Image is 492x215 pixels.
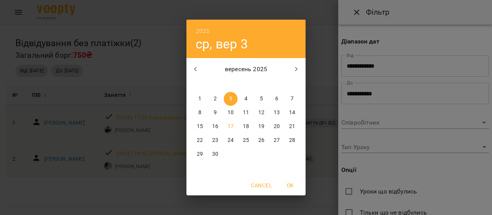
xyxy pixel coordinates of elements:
span: ср [224,80,238,88]
p: 8 [198,109,201,117]
p: 19 [258,123,264,130]
button: 13 [270,106,284,120]
p: 2 [214,95,217,103]
span: нд [285,80,299,88]
button: 1 [193,92,207,106]
p: 10 [228,109,234,117]
button: 17 [224,120,238,133]
button: 28 [285,133,299,147]
p: 1 [198,95,201,103]
p: 30 [212,150,218,158]
button: 3 [224,92,238,106]
p: вересень 2025 [205,65,288,74]
p: 17 [228,123,234,130]
button: 27 [270,133,284,147]
p: 4 [244,95,248,103]
p: 6 [275,95,278,103]
button: 26 [254,133,268,147]
p: 26 [258,137,264,144]
p: 16 [212,123,218,130]
button: 10 [224,106,238,120]
p: 24 [228,137,234,144]
p: 11 [243,109,249,117]
p: 25 [243,137,249,144]
button: 2 [208,92,222,106]
button: 22 [193,133,207,147]
p: 3 [229,95,232,103]
p: 18 [243,123,249,130]
p: 15 [197,123,203,130]
button: 20 [270,120,284,133]
p: 27 [274,137,280,144]
button: 2025 [196,26,210,37]
p: 29 [197,150,203,158]
p: 21 [289,123,295,130]
span: OK [281,181,299,190]
p: 28 [289,137,295,144]
p: 5 [260,95,263,103]
button: 4 [239,92,253,106]
button: 6 [270,92,284,106]
button: 30 [208,147,222,161]
span: пт [254,80,268,88]
p: 22 [197,137,203,144]
button: 25 [239,133,253,147]
p: 14 [289,109,295,117]
button: 19 [254,120,268,133]
button: 18 [239,120,253,133]
button: 23 [208,133,222,147]
button: 24 [224,133,238,147]
p: 7 [291,95,294,103]
p: 20 [274,123,280,130]
button: 15 [193,120,207,133]
button: 16 [208,120,222,133]
button: 14 [285,106,299,120]
p: 23 [212,137,218,144]
button: 8 [193,106,207,120]
span: сб [270,80,284,88]
button: ср, вер 3 [196,36,248,52]
span: Cancel [251,181,272,190]
span: пн [193,80,207,88]
span: вт [208,80,222,88]
button: 11 [239,106,253,120]
p: 12 [258,109,264,117]
button: 7 [285,92,299,106]
button: 5 [254,92,268,106]
button: 29 [193,147,207,161]
p: 9 [214,109,217,117]
button: 12 [254,106,268,120]
button: Cancel [248,178,275,192]
button: OK [278,178,303,192]
p: 13 [274,109,280,117]
span: чт [239,80,253,88]
button: 21 [285,120,299,133]
button: 9 [208,106,222,120]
